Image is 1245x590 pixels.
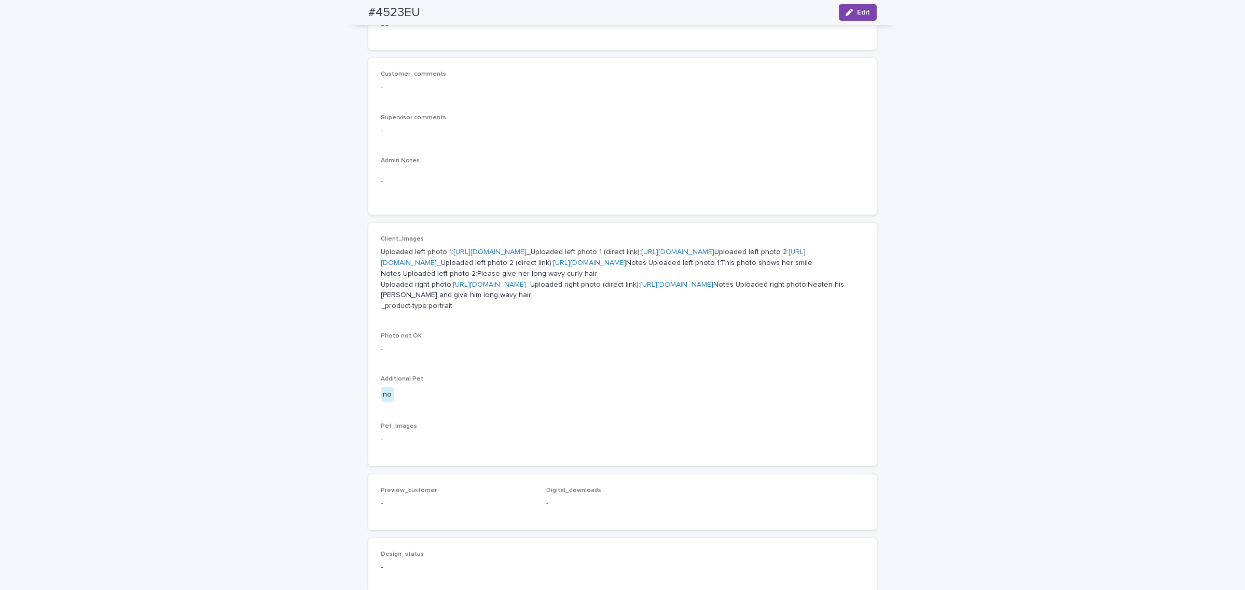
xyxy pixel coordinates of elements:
p: - [381,434,864,445]
span: Design_status [381,551,424,557]
p: - [381,344,864,355]
a: [URL][DOMAIN_NAME] [640,281,713,288]
p: - [381,125,864,136]
span: Customer_comments [381,71,446,77]
span: Edit [857,9,870,16]
h2: #4523EU [368,5,420,20]
a: [URL][DOMAIN_NAME] [553,259,626,266]
span: Admin Notes [381,158,420,164]
a: [URL][DOMAIN_NAME] [453,281,526,288]
div: no [381,387,394,402]
span: Pet_Images [381,423,417,429]
span: Additional Pet [381,376,423,382]
a: [URL][DOMAIN_NAME] [641,248,714,256]
span: Client_Images [381,236,424,242]
p: Uploaded left photo 1: _Uploaded left photo 1 (direct link): Uploaded left photo 2: _Uploaded lef... [381,247,864,312]
button: Edit [839,4,877,21]
p: - [546,498,699,509]
span: Digital_downloads [546,487,601,494]
a: [URL][DOMAIN_NAME] [453,248,527,256]
p: - [381,176,864,187]
span: Preview_customer [381,487,437,494]
span: Photo not OK [381,333,422,339]
p: - [381,498,534,509]
p: - [381,82,864,93]
p: - [381,562,534,573]
span: Supervisor comments [381,115,446,121]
